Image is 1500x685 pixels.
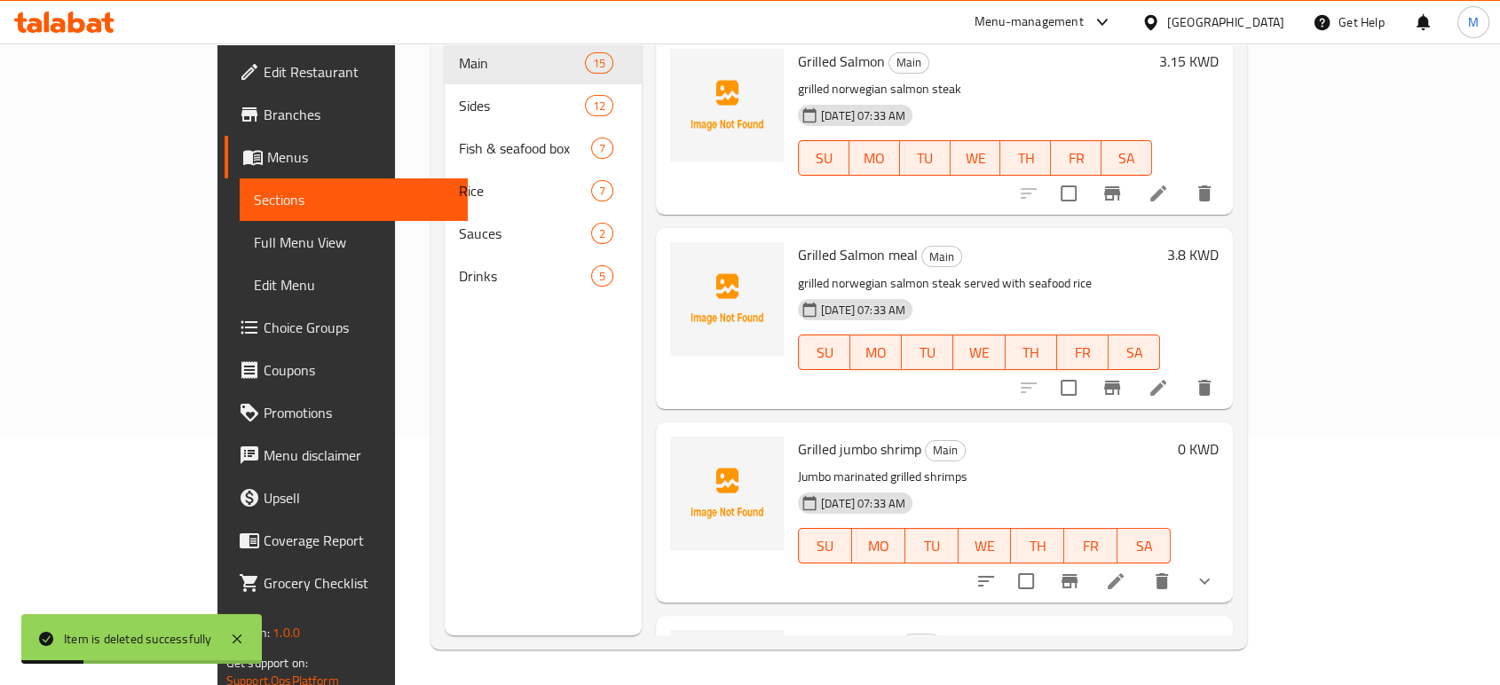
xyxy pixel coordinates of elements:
span: 1.0.0 [272,621,300,644]
span: TH [1007,146,1044,171]
span: Menus [267,146,454,168]
span: SU [806,340,843,366]
div: items [591,138,613,159]
span: Upsell [264,487,454,508]
div: items [591,180,613,201]
img: Grilled jumbo shrimp [670,437,784,550]
button: SA [1101,140,1152,176]
a: Upsell [225,476,468,519]
button: SU [798,528,852,563]
button: sort-choices [965,560,1007,602]
button: WE [959,528,1012,563]
button: show more [1183,560,1226,602]
button: TU [902,335,953,370]
div: Main [921,246,962,267]
span: WE [958,146,994,171]
span: TU [912,533,951,559]
button: delete [1183,366,1226,409]
span: TH [1013,340,1050,366]
button: FR [1051,140,1101,176]
a: Choice Groups [225,306,468,349]
span: 15 [586,55,612,72]
p: Jumbo marinated grilled shrimps [798,466,1171,488]
span: MO [857,340,895,366]
div: [GEOGRAPHIC_DATA] [1167,12,1284,32]
span: 12 [586,98,612,114]
button: WE [953,335,1005,370]
span: [DATE] 07:33 AM [814,302,912,319]
button: FR [1064,528,1117,563]
span: Coverage Report [264,530,454,551]
span: Edit Menu [254,274,454,295]
span: SA [1116,340,1153,366]
span: Sections [254,189,454,210]
div: items [591,223,613,244]
h6: 3.8 KWD [1167,242,1219,267]
a: Edit Menu [240,264,468,306]
span: Sides [459,95,585,116]
button: SA [1117,528,1171,563]
button: TH [1006,335,1057,370]
span: Grilled Salmon [798,48,885,75]
img: Grilled Salmon [670,49,784,162]
img: Grilled Salmon meal [670,242,784,356]
div: Main [901,634,942,655]
span: SA [1125,533,1164,559]
span: Main [922,247,961,267]
span: TU [907,146,943,171]
a: Edit menu item [1148,183,1169,204]
button: TH [1011,528,1064,563]
button: SA [1109,335,1160,370]
span: Get support on: [226,651,308,674]
span: Main [889,52,928,73]
h6: 0 KWD [1178,630,1219,655]
button: WE [951,140,1001,176]
span: Edit Restaurant [264,61,454,83]
span: Sauces [459,223,591,244]
a: Edit Restaurant [225,51,468,93]
div: items [585,95,613,116]
span: WE [960,340,998,366]
a: Sections [240,178,468,221]
div: Drinks [459,265,591,287]
button: Branch-specific-item [1091,366,1133,409]
span: Select to update [1050,175,1087,212]
span: Fish & seafood box [459,138,591,159]
span: WE [966,533,1005,559]
div: Rice7 [445,169,642,212]
span: 7 [592,140,612,157]
button: TH [1000,140,1051,176]
span: Main [926,440,965,461]
span: FR [1064,340,1101,366]
span: Main [902,634,941,655]
span: [DATE] 07:33 AM [814,495,912,512]
span: Butterfly shrimp [798,629,897,656]
button: Branch-specific-item [1091,172,1133,215]
div: Item is deleted successfully [64,629,212,649]
p: grilled norwegian salmon steak served with seafood rice [798,272,1160,295]
span: 7 [592,183,612,200]
a: Grocery Checklist [225,562,468,604]
button: Branch-specific-item [1048,560,1091,602]
button: TU [900,140,951,176]
button: TU [905,528,959,563]
div: Main [888,52,929,74]
button: MO [850,335,902,370]
span: SA [1109,146,1145,171]
a: Full Menu View [240,221,468,264]
span: Grocery Checklist [264,572,454,594]
span: Grilled jumbo shrimp [798,436,921,462]
div: Drinks5 [445,255,642,297]
h6: 0 KWD [1178,437,1219,461]
a: Coverage Report [225,519,468,562]
nav: Menu sections [445,35,642,304]
span: M [1468,12,1479,32]
div: Fish & seafood box7 [445,127,642,169]
span: Rice [459,180,591,201]
span: FR [1058,146,1094,171]
button: MO [852,528,905,563]
span: SU [806,533,845,559]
